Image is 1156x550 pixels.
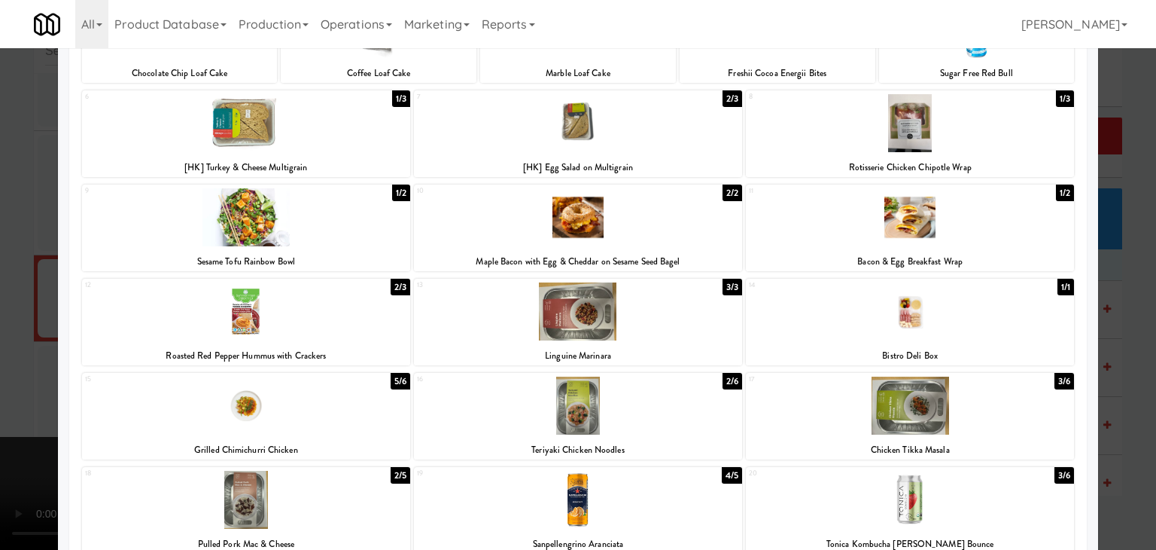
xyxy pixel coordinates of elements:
[85,185,246,197] div: 9
[82,347,410,365] div: Roasted Red Pepper Hummus with Crackers
[414,373,742,460] div: 162/6Teriyaki Chicken Noodles
[417,373,578,386] div: 16
[417,90,578,103] div: 7
[748,441,1072,460] div: Chicken Tikka Masala
[82,441,410,460] div: Grilled Chimichurri Chicken
[82,90,410,177] div: 61/3[HK] Turkey & Cheese Multigrain
[722,279,742,295] div: 3/3
[85,467,246,480] div: 18
[746,441,1074,460] div: Chicken Tikka Masala
[746,158,1074,177] div: Rotisserie Chicken Chipotle Wrap
[84,441,408,460] div: Grilled Chimichurri Chicken
[85,279,246,292] div: 12
[482,64,674,83] div: Marble Loaf Cake
[84,158,408,177] div: [HK] Turkey & Cheese Multigrain
[417,467,578,480] div: 19
[746,373,1074,460] div: 173/6Chicken Tikka Masala
[722,185,742,201] div: 2/2
[746,252,1074,271] div: Bacon & Egg Breakfast Wrap
[480,64,676,83] div: Marble Loaf Cake
[414,90,742,177] div: 72/3[HK] Egg Salad on Multigrain
[34,11,60,38] img: Micromart
[746,347,1074,365] div: Bistro Deli Box
[414,158,742,177] div: [HK] Egg Salad on Multigrain
[85,90,246,103] div: 6
[82,158,410,177] div: [HK] Turkey & Cheese Multigrain
[1054,467,1074,484] div: 3/6
[879,64,1075,83] div: Sugar Free Red Bull
[416,347,740,365] div: Linguine Marinara
[1054,373,1074,390] div: 3/6
[749,373,910,386] div: 17
[746,279,1074,365] div: 141/1Bistro Deli Box
[416,441,740,460] div: Teriyaki Chicken Noodles
[748,158,1072,177] div: Rotisserie Chicken Chipotle Wrap
[392,90,410,107] div: 1/3
[722,373,742,390] div: 2/6
[1056,185,1074,201] div: 1/2
[749,467,910,480] div: 20
[682,64,873,83] div: Freshii Cocoa Energii Bites
[722,90,742,107] div: 2/3
[414,347,742,365] div: Linguine Marinara
[82,252,410,271] div: Sesame Tofu Rainbow Bowl
[417,185,578,197] div: 10
[748,347,1072,365] div: Bistro Deli Box
[749,90,910,103] div: 8
[84,252,408,271] div: Sesame Tofu Rainbow Bowl
[84,347,408,365] div: Roasted Red Pepper Hummus with Crackers
[414,279,742,365] div: 133/3Linguine Marinara
[746,185,1074,271] div: 111/2Bacon & Egg Breakfast Wrap
[1056,90,1074,107] div: 1/3
[416,158,740,177] div: [HK] Egg Salad on Multigrain
[82,373,410,460] div: 155/6Grilled Chimichurri Chicken
[417,279,578,292] div: 13
[391,279,410,295] div: 2/3
[746,90,1074,177] div: 81/3Rotisserie Chicken Chipotle Wrap
[748,252,1072,271] div: Bacon & Egg Breakfast Wrap
[680,64,875,83] div: Freshii Cocoa Energii Bites
[881,64,1072,83] div: Sugar Free Red Bull
[82,185,410,271] div: 91/2Sesame Tofu Rainbow Bowl
[283,64,474,83] div: Coffee Loaf Cake
[84,64,275,83] div: Chocolate Chip Loaf Cake
[391,373,410,390] div: 5/6
[414,185,742,271] div: 102/2Maple Bacon with Egg & Cheddar on Sesame Seed Bagel
[749,279,910,292] div: 14
[82,64,278,83] div: Chocolate Chip Loaf Cake
[391,467,410,484] div: 2/5
[722,467,742,484] div: 4/5
[392,185,410,201] div: 1/2
[416,252,740,271] div: Maple Bacon with Egg & Cheddar on Sesame Seed Bagel
[414,441,742,460] div: Teriyaki Chicken Noodles
[1057,279,1074,295] div: 1/1
[82,279,410,365] div: 122/3Roasted Red Pepper Hummus with Crackers
[281,64,476,83] div: Coffee Loaf Cake
[414,252,742,271] div: Maple Bacon with Egg & Cheddar on Sesame Seed Bagel
[85,373,246,386] div: 15
[749,185,910,197] div: 11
